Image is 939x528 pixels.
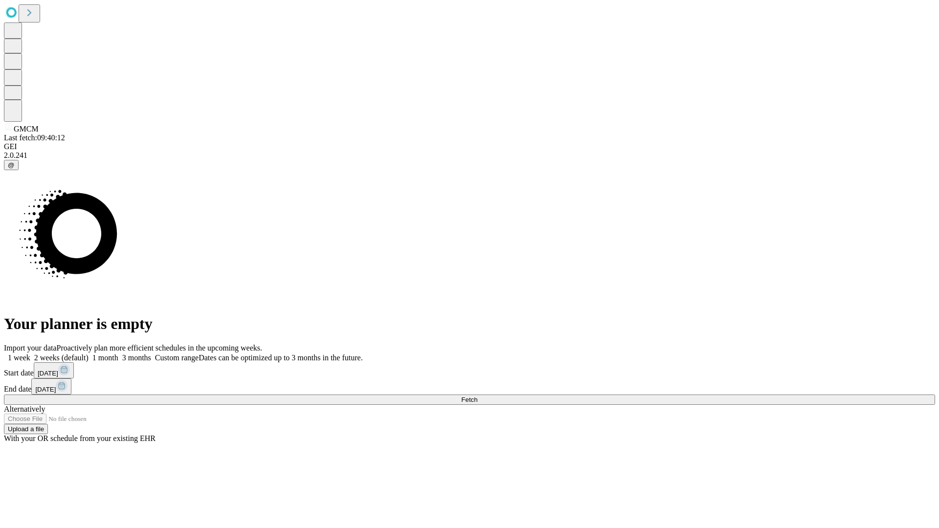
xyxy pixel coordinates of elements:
[4,344,57,352] span: Import your data
[122,353,151,362] span: 3 months
[35,386,56,393] span: [DATE]
[34,362,74,378] button: [DATE]
[57,344,262,352] span: Proactively plan more efficient schedules in the upcoming weeks.
[4,151,935,160] div: 2.0.241
[4,362,935,378] div: Start date
[38,370,58,377] span: [DATE]
[34,353,89,362] span: 2 weeks (default)
[4,424,48,434] button: Upload a file
[4,378,935,395] div: End date
[461,396,477,403] span: Fetch
[4,434,156,442] span: With your OR schedule from your existing EHR
[31,378,71,395] button: [DATE]
[4,133,65,142] span: Last fetch: 09:40:12
[92,353,118,362] span: 1 month
[199,353,362,362] span: Dates can be optimized up to 3 months in the future.
[8,353,30,362] span: 1 week
[4,160,19,170] button: @
[4,315,935,333] h1: Your planner is empty
[4,142,935,151] div: GEI
[8,161,15,169] span: @
[155,353,199,362] span: Custom range
[4,395,935,405] button: Fetch
[4,405,45,413] span: Alternatively
[14,125,39,133] span: GMCM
